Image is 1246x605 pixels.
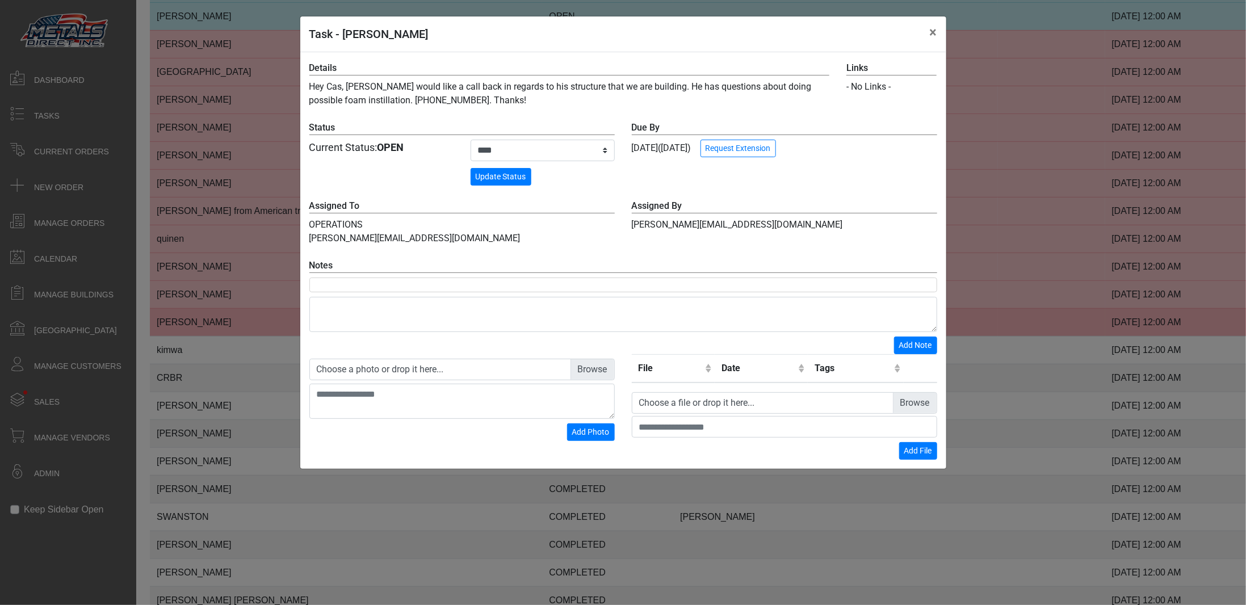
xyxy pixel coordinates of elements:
[639,362,703,375] div: File
[309,259,937,273] label: Notes
[567,423,615,441] button: Add Photo
[899,341,932,350] span: Add Note
[476,172,526,181] span: Update Status
[700,140,776,157] button: Request Extension
[471,168,531,186] button: Update Status
[572,427,610,436] span: Add Photo
[377,141,404,153] strong: OPEN
[846,80,937,94] div: - No Links -
[921,16,946,48] button: Close
[632,199,937,213] label: Assigned By
[309,26,429,43] h5: Task - [PERSON_NAME]
[623,199,946,245] div: [PERSON_NAME][EMAIL_ADDRESS][DOMAIN_NAME]
[846,61,937,75] label: Links
[301,61,838,107] div: Hey Cas, [PERSON_NAME] would like a call back in regards to his structure that we are building. H...
[309,199,615,213] label: Assigned To
[721,362,795,375] div: Date
[904,446,932,455] span: Add File
[309,140,454,155] div: Current Status:
[894,337,937,354] button: Add Note
[899,442,937,460] button: Add File
[904,355,937,383] th: Remove
[706,144,771,153] span: Request Extension
[301,199,623,245] div: OPERATIONS [PERSON_NAME][EMAIL_ADDRESS][DOMAIN_NAME]
[309,61,830,75] label: Details
[632,121,937,157] div: [DATE] ([DATE])
[815,362,891,375] div: Tags
[632,121,937,135] label: Due By
[309,121,615,135] label: Status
